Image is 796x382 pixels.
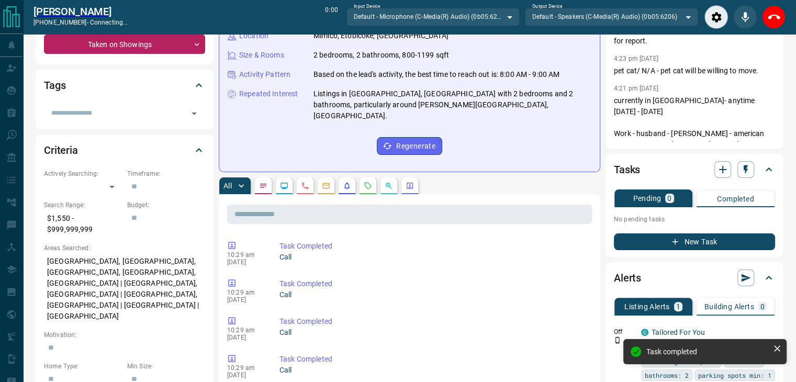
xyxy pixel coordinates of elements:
[614,211,775,227] p: No pending tasks
[676,303,680,310] p: 1
[614,65,775,76] p: pet cat/ N/A - pet cat will be willing to move.
[44,243,205,253] p: Areas Searched:
[279,327,588,338] p: Call
[614,25,775,47] p: CIBL - Score from [GEOGRAPHIC_DATA]. - infor for report.
[646,347,769,356] div: Task completed
[223,182,232,189] p: All
[187,106,201,121] button: Open
[33,18,128,27] p: [PHONE_NUMBER] -
[624,303,670,310] p: Listing Alerts
[227,259,264,266] p: [DATE]
[760,303,765,310] p: 0
[279,289,588,300] p: Call
[313,30,449,41] p: Mimico, Etobicoke, [GEOGRAPHIC_DATA]
[259,182,267,190] svg: Notes
[44,35,205,54] div: Taken on Showings
[313,50,449,61] p: 2 bedrooms, 2 bathrooms, 800-1199 sqft
[364,182,372,190] svg: Requests
[227,289,264,296] p: 10:29 am
[377,137,442,155] button: Regenerate
[33,5,128,18] a: [PERSON_NAME]
[354,3,380,10] label: Input Device
[614,233,775,250] button: New Task
[227,372,264,379] p: [DATE]
[762,5,786,29] div: End Call
[614,265,775,290] div: Alerts
[301,182,309,190] svg: Calls
[633,195,661,202] p: Pending
[733,5,757,29] div: Mute
[227,296,264,304] p: [DATE]
[313,69,559,80] p: Based on the lead's activity, the best time to reach out is: 8:00 AM - 9:00 AM
[44,138,205,163] div: Criteria
[44,169,122,178] p: Actively Searching:
[239,50,284,61] p: Size & Rooms
[127,169,205,178] p: Timeframe:
[44,330,205,340] p: Motivation:
[704,5,728,29] div: Audio Settings
[406,182,414,190] svg: Agent Actions
[127,200,205,210] p: Budget:
[614,95,775,161] p: currently in [GEOGRAPHIC_DATA]- anytime [DATE] - [DATE] Work - husband - [PERSON_NAME] - american...
[279,316,588,327] p: Task Completed
[44,253,205,325] p: [GEOGRAPHIC_DATA], [GEOGRAPHIC_DATA], [GEOGRAPHIC_DATA], [GEOGRAPHIC_DATA], [GEOGRAPHIC_DATA] | [...
[279,354,588,365] p: Task Completed
[614,327,635,336] p: Off
[227,334,264,341] p: [DATE]
[325,5,338,29] p: 0:00
[279,278,588,289] p: Task Completed
[614,161,640,178] h2: Tasks
[645,370,689,380] span: bathrooms: 2
[313,88,591,121] p: Listings in [GEOGRAPHIC_DATA], [GEOGRAPHIC_DATA] with 2 bedrooms and 2 bathrooms, particularly ar...
[614,336,621,344] svg: Push Notification Only
[279,252,588,263] p: Call
[44,210,122,238] p: $1,550 - $999,999,999
[322,182,330,190] svg: Emails
[343,182,351,190] svg: Listing Alerts
[280,182,288,190] svg: Lead Browsing Activity
[279,241,588,252] p: Task Completed
[239,69,290,80] p: Activity Pattern
[44,362,122,371] p: Home Type:
[532,3,562,10] label: Output Device
[44,200,122,210] p: Search Range:
[346,8,520,26] div: Default - Microphone (C-Media(R) Audio) (0b05:6206)
[385,182,393,190] svg: Opportunities
[227,327,264,334] p: 10:29 am
[704,303,754,310] p: Building Alerts
[44,77,65,94] h2: Tags
[44,142,78,159] h2: Criteria
[614,55,658,62] p: 4:23 pm [DATE]
[127,362,205,371] p: Min Size:
[525,8,698,26] div: Default - Speakers (C-Media(R) Audio) (0b05:6206)
[227,251,264,259] p: 10:29 am
[90,19,128,26] span: connecting...
[227,364,264,372] p: 10:29 am
[614,157,775,182] div: Tasks
[717,195,754,203] p: Completed
[239,30,268,41] p: Location
[279,365,588,376] p: Call
[667,195,671,202] p: 0
[614,85,658,92] p: 4:21 pm [DATE]
[44,73,205,98] div: Tags
[239,88,298,99] p: Repeated Interest
[614,269,641,286] h2: Alerts
[698,370,771,380] span: parking spots min: 1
